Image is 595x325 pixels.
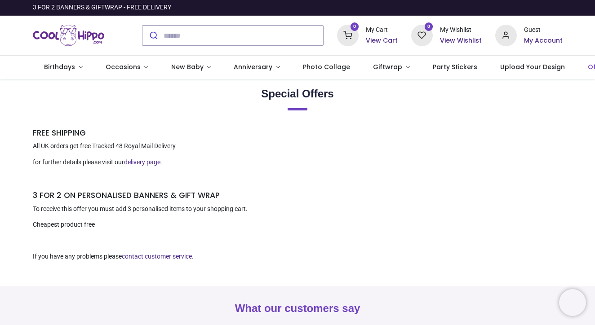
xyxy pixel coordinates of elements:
h5: FREE SHIPPING [33,127,563,139]
a: contact customer service. [122,253,194,260]
iframe: Customer reviews powered by Trustpilot [374,3,563,12]
a: Giftwrap [362,56,422,79]
sup: 0 [351,22,359,31]
button: Submit [142,26,164,45]
div: 3 FOR 2 BANNERS & GIFTWRAP - FREE DELIVERY [33,3,171,12]
span: Party Stickers [433,62,477,71]
a: Occasions [94,56,160,79]
span: Birthdays [44,62,75,71]
a: New Baby [160,56,222,79]
h2: Special Offers [33,86,563,101]
div: Guest [524,26,563,35]
span: Photo Collage [303,62,350,71]
h5: 3 FOR 2 ON PERSONALISED BANNERS & GIFT WRAP [33,190,563,201]
p: Cheapest product free [33,220,563,229]
p: If you have any problems please [33,252,563,261]
span: New Baby [171,62,204,71]
a: Logo of Cool Hippo [33,23,105,48]
a: 0 [411,31,433,39]
p: To receive this offer you must add 3 personalised items to your shopping cart. [33,205,563,214]
span: Upload Your Design [500,62,565,71]
iframe: Brevo live chat [559,289,586,316]
a: Anniversary [222,56,292,79]
p: All UK orders get free Tracked 48 Royal Mail Delivery [33,142,563,151]
a: delivery page. [124,158,162,166]
span: Giftwrap [373,62,402,71]
span: Anniversary [234,62,272,71]
p: for further details please visit our [33,158,563,167]
a: 0 [337,31,359,39]
span: Occasions [106,62,141,71]
a: Birthdays [33,56,94,79]
a: View Cart [366,36,398,45]
sup: 0 [425,22,433,31]
a: View Wishlist [440,36,482,45]
div: My Wishlist [440,26,482,35]
a: My Account [524,36,563,45]
div: My Cart [366,26,398,35]
img: Cool Hippo [33,23,105,48]
h2: What our customers say [33,301,563,316]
